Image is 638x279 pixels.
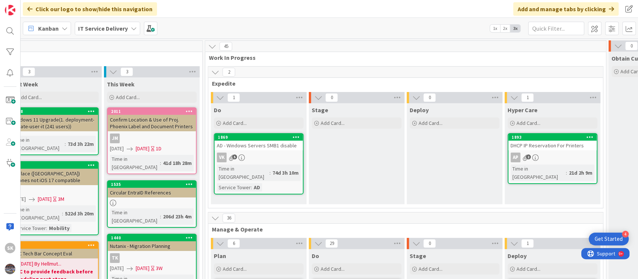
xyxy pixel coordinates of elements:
span: 1x [490,25,500,32]
span: 29 [325,239,338,248]
span: Next Week [9,80,38,88]
div: 257MRC Tech Bar Concept Eval [10,242,98,258]
span: [DATE] [136,264,150,272]
div: Time in [GEOGRAPHIC_DATA] [12,205,62,222]
div: Time in [GEOGRAPHIC_DATA] [110,155,160,171]
div: 522d 3h 20m [63,209,96,218]
div: 903Replace ([GEOGRAPHIC_DATA]) iPhones not iOS 17 compatible [10,162,98,185]
div: 1440Nutanix - Migration Planning [108,234,196,251]
a: 2011Confirm Location & Use of Proj. Phoenix Label and Document PrintersJM[DATE][DATE]1DTime in [G... [107,107,197,174]
a: 903Replace ([GEOGRAPHIC_DATA]) iPhones not iOS 17 compatible[DATE][DATE]3MTime in [GEOGRAPHIC_DAT... [9,161,99,235]
div: TK [108,253,196,263]
div: Time in [GEOGRAPHIC_DATA] [110,208,160,225]
div: 1928Windows 11 Upgrade(1. deployment-update-user-it (241 users)) [10,108,98,131]
div: JM [110,134,120,143]
a: 1928Windows 11 Upgrade(1. deployment-update-user-it (241 users))Time in [GEOGRAPHIC_DATA]:73d 3h 22m [9,107,99,155]
div: Get Started [595,235,623,243]
span: Add Card... [517,266,540,272]
span: 5 [232,154,237,159]
div: AD [252,183,262,191]
span: 3 [120,67,133,76]
span: Add Card... [517,120,540,126]
span: Add Card... [419,266,443,272]
img: Visit kanbanzone.com [5,5,15,15]
span: Support [16,1,34,10]
div: Service Tower [217,183,251,191]
div: Click our logo to show/hide this navigation [23,2,157,16]
div: 257 [13,243,98,248]
span: 0 [625,42,638,50]
span: 6 [227,239,240,248]
span: Hyper Care [508,106,537,114]
span: 2 [526,154,531,159]
div: 206d 23h 4m [161,212,194,221]
span: 1 [521,93,534,102]
div: 1440 [108,234,196,241]
span: Add Card... [223,266,247,272]
div: Time in [GEOGRAPHIC_DATA] [511,165,566,181]
span: 3 [22,67,35,76]
span: Deploy [410,106,429,114]
div: SK [5,243,15,253]
span: : [269,169,271,177]
span: Add Card... [419,120,443,126]
span: [DATE] [38,195,52,203]
span: Do [214,106,221,114]
span: Add Card... [18,94,42,101]
input: Quick Filter... [528,22,584,35]
a: 1535Circular EntraID ReferencesTime in [GEOGRAPHIC_DATA]:206d 23h 4m [107,180,197,228]
span: Deploy [508,252,527,260]
div: 21d 2h 9m [567,169,594,177]
span: [DATE] [110,145,124,153]
span: Stage [410,252,426,260]
span: Kanban [38,24,59,33]
div: 1893 [508,134,597,141]
div: TK [110,253,120,263]
span: 0 [423,93,436,102]
span: Do [312,252,319,260]
div: Windows 11 Upgrade(1. deployment-update-user-it (241 users)) [10,115,98,131]
div: 73d 3h 22m [66,140,96,148]
div: AD - Windows Servers SMB1 disable [215,141,303,150]
div: JM [108,134,196,143]
span: : [251,183,252,191]
div: Open Get Started checklist, remaining modules: 4 [589,233,629,245]
div: 3W [156,264,163,272]
span: 45 [219,42,232,51]
div: 4 [622,231,629,237]
div: 1D [156,145,161,153]
span: : [160,212,161,221]
div: 1869AD - Windows Servers SMB1 disable [215,134,303,150]
a: 1869AD - Windows Servers SMB1 disableVKTime in [GEOGRAPHIC_DATA]:74d 3h 10mService Tower:AD [214,133,303,194]
a: 1893DHCP IP Reservation For PrintersAPTime in [GEOGRAPHIC_DATA]:21d 2h 9m [508,133,597,184]
span: 1 [227,93,240,102]
div: 1893DHCP IP Reservation For Printers [508,134,597,150]
span: Add Card... [223,120,247,126]
span: [DATE] By Hellmut... [19,260,61,268]
span: 0 [423,239,436,248]
span: Add Card... [321,120,345,126]
img: avatar [5,264,15,274]
div: 1869 [215,134,303,141]
div: VK [215,153,303,162]
div: Replace ([GEOGRAPHIC_DATA]) iPhones not iOS 17 compatible [10,169,98,185]
span: Manage & Operate [212,226,594,233]
span: [DATE] [110,264,124,272]
span: Stage [312,106,328,114]
div: 257 [10,242,98,249]
div: Add and manage tabs by clicking [513,2,619,16]
div: Confirm Location & Use of Proj. Phoenix Label and Document Printers [108,115,196,131]
span: 36 [222,214,235,223]
div: 1535 [108,181,196,188]
div: 3M [58,195,64,203]
div: 2011Confirm Location & Use of Proj. Phoenix Label and Document Printers [108,108,196,131]
span: 2x [500,25,510,32]
div: AP [511,153,520,162]
span: : [566,169,567,177]
div: 1535 [111,182,196,187]
div: VK [217,153,226,162]
div: 9+ [38,3,41,9]
div: Circular EntraID References [108,188,196,197]
span: Expedite [212,80,594,87]
div: 2011 [111,109,196,114]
